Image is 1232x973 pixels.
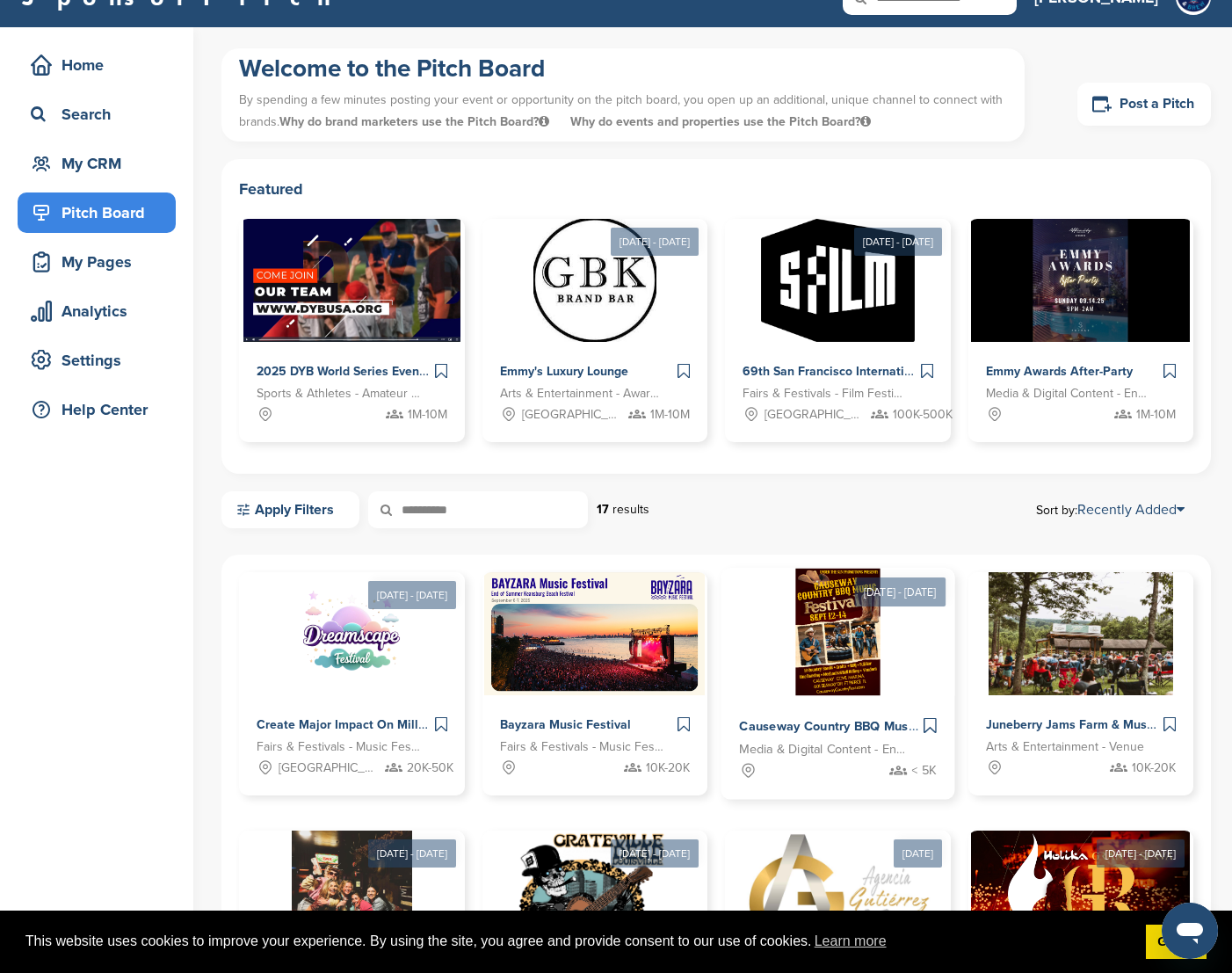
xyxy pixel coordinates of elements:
[239,177,1193,201] h2: Featured
[26,345,176,376] div: Settings
[612,502,649,517] span: results
[1136,405,1176,425] span: 1M-10M
[18,192,176,233] a: Pitch Board
[257,737,421,757] span: Fairs & Festivals - Music Festival
[1146,925,1207,960] a: dismiss cookie message
[1077,501,1185,519] a: Recently Added
[26,295,176,327] div: Analytics
[570,114,871,129] span: Why do events and properties use the Pitch Board?
[971,831,1190,954] img: Sponsorpitch &
[257,717,703,732] span: Create Major Impact On Millienials and Genz With Dreamscape Music Festival
[968,219,1194,442] a: Sponsorpitch & Emmy Awards After-Party Media & Digital Content - Entertainment 1M-10M
[407,759,453,778] span: 20K-50K
[743,364,1005,379] span: 69th San Francisco International Film Festival
[25,928,1132,955] span: This website uses cookies to improve your experience. By using the site, you agree and provide co...
[725,191,951,442] a: [DATE] - [DATE] Sponsorpitch & 69th San Francisco International Film Festival Fairs & Festivals -...
[611,228,699,256] div: [DATE] - [DATE]
[911,761,936,781] span: < 5K
[743,384,907,403] span: Fairs & Festivals - Film Festival
[239,219,465,442] a: Sponsorpitch & 2025 DYB World Series Events Sports & Athletes - Amateur Sports Leagues 1M-10M
[1162,903,1218,959] iframe: Button to launch messaging window
[368,839,456,868] div: [DATE] - [DATE]
[26,148,176,179] div: My CRM
[257,384,421,403] span: Sports & Athletes - Amateur Sports Leagues
[739,740,909,760] span: Media & Digital Content - Entertainment
[1036,503,1185,517] span: Sort by:
[500,364,628,379] span: Emmy's Luxury Lounge
[243,219,460,342] img: Sponsorpitch &
[744,831,931,954] img: Sponsorpitch &
[968,572,1194,795] a: Sponsorpitch & Juneberry Jams Farm & Music Festival Arts & Entertainment - Venue 10K-20K
[26,98,176,130] div: Search
[368,581,456,609] div: [DATE] - [DATE]
[26,394,176,425] div: Help Center
[18,143,176,184] a: My CRM
[893,405,953,425] span: 100K-500K
[26,246,176,278] div: My Pages
[221,491,359,528] a: Apply Filters
[257,364,430,379] span: 2025 DYB World Series Events
[854,577,946,606] div: [DATE] - [DATE]
[761,219,915,342] img: Sponsorpitch &
[482,191,708,442] a: [DATE] - [DATE] Sponsorpitch & Emmy's Luxury Lounge Arts & Entertainment - Award Show [GEOGRAPHIC...
[597,502,609,517] strong: 17
[650,405,690,425] span: 1M-10M
[1097,839,1185,868] div: [DATE] - [DATE]
[26,197,176,229] div: Pitch Board
[971,219,1190,342] img: Sponsorpitch &
[18,45,176,85] a: Home
[812,928,889,955] a: learn more about cookies
[739,719,968,735] span: Causeway Country BBQ Music Festival
[795,569,881,696] img: Sponsorpitch &
[515,831,674,954] img: Sponsorpitch &
[765,405,866,425] span: [GEOGRAPHIC_DATA], [GEOGRAPHIC_DATA]
[279,759,380,778] span: [GEOGRAPHIC_DATA], [GEOGRAPHIC_DATA]
[18,340,176,381] a: Settings
[239,84,1007,137] p: By spending a few minutes posting your event or opportunity on the pitch board, you open up an ad...
[646,759,690,778] span: 10K-20K
[18,291,176,331] a: Analytics
[279,114,553,129] span: Why do brand marketers use the Pitch Board?
[292,831,412,954] img: Sponsorpitch &
[482,572,708,795] a: Sponsorpitch & Bayzara Music Festival Fairs & Festivals - Music Festival 10K-20K
[18,242,176,282] a: My Pages
[484,572,705,695] img: Sponsorpitch &
[989,572,1173,695] img: Sponsorpitch &
[611,839,699,868] div: [DATE] - [DATE]
[290,572,413,695] img: Sponsorpitch &
[986,717,1205,732] span: Juneberry Jams Farm & Music Festival
[1132,759,1176,778] span: 10K-20K
[239,53,1007,84] h1: Welcome to the Pitch Board
[522,405,624,425] span: [GEOGRAPHIC_DATA], [GEOGRAPHIC_DATA]
[408,405,447,425] span: 1M-10M
[533,219,656,342] img: Sponsorpitch &
[500,737,664,757] span: Fairs & Festivals - Music Festival
[854,228,942,256] div: [DATE] - [DATE]
[986,737,1144,757] span: Arts & Entertainment - Venue
[26,49,176,81] div: Home
[1077,83,1211,126] a: Post a Pitch
[894,839,942,868] div: [DATE]
[500,717,631,732] span: Bayzara Music Festival
[18,389,176,430] a: Help Center
[239,544,465,795] a: [DATE] - [DATE] Sponsorpitch & Create Major Impact On Millienials and Genz With Dreamscape Music ...
[721,540,954,800] a: [DATE] - [DATE] Sponsorpitch & Causeway Country BBQ Music Festival Media & Digital Content - Ente...
[500,384,664,403] span: Arts & Entertainment - Award Show
[18,94,176,134] a: Search
[986,384,1150,403] span: Media & Digital Content - Entertainment
[986,364,1133,379] span: Emmy Awards After-Party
